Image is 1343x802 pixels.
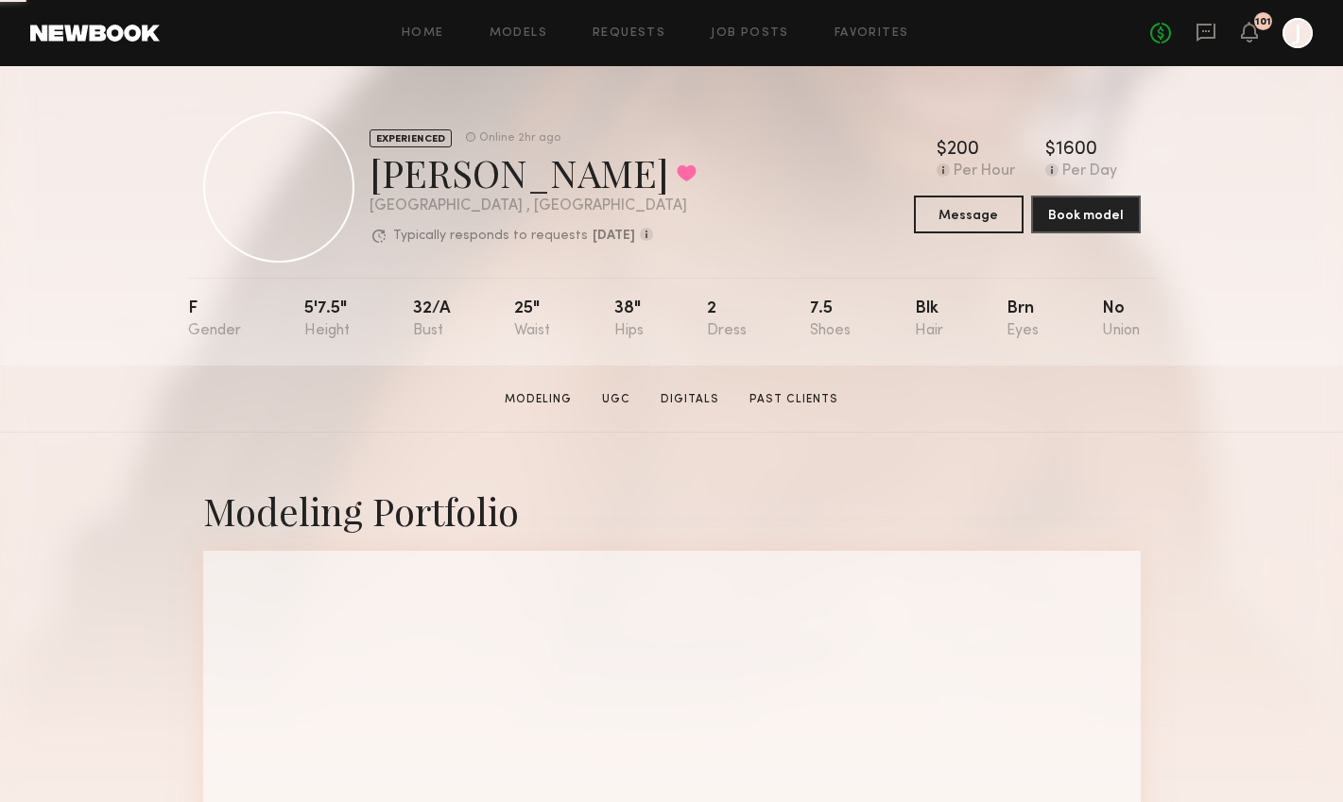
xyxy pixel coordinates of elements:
[497,391,579,408] a: Modeling
[188,300,241,339] div: F
[835,27,909,40] a: Favorites
[203,486,1141,536] div: Modeling Portfolio
[1007,300,1039,339] div: Brn
[614,300,644,339] div: 38"
[810,300,851,339] div: 7.5
[490,27,547,40] a: Models
[954,163,1015,180] div: Per Hour
[653,391,727,408] a: Digitals
[915,300,943,339] div: Blk
[594,391,638,408] a: UGC
[711,27,789,40] a: Job Posts
[479,132,560,145] div: Online 2hr ago
[1045,141,1056,160] div: $
[402,27,444,40] a: Home
[1283,18,1313,48] a: J
[707,300,747,339] div: 2
[370,129,452,147] div: EXPERIENCED
[393,230,588,243] p: Typically responds to requests
[370,198,697,214] div: [GEOGRAPHIC_DATA] , [GEOGRAPHIC_DATA]
[1056,141,1097,160] div: 1600
[937,141,947,160] div: $
[1255,17,1271,27] div: 101
[593,27,665,40] a: Requests
[370,147,697,197] div: [PERSON_NAME]
[1062,163,1117,180] div: Per Day
[914,196,1024,233] button: Message
[593,230,635,243] b: [DATE]
[413,300,451,339] div: 32/a
[947,141,979,160] div: 200
[1031,196,1141,233] button: Book model
[742,391,846,408] a: Past Clients
[514,300,550,339] div: 25"
[304,300,350,339] div: 5'7.5"
[1102,300,1140,339] div: No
